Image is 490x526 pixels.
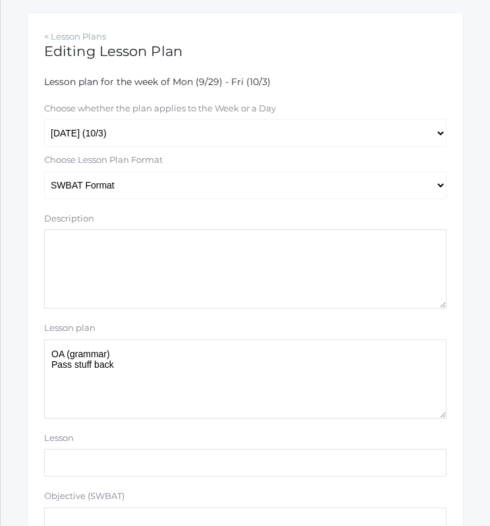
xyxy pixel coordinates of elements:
label: Choose whether the plan applies to the Week or a Day [44,102,276,115]
label: Lesson [44,432,74,445]
label: Description [44,212,94,225]
h1: Editing Lesson Plan [44,44,447,59]
textarea: OA (grammar) Pass stuff back [44,339,447,419]
label: Objective (SWBAT) [44,490,124,503]
a: < Lesson Plans [44,31,106,42]
span: Lesson plan for the week of Mon (9/29) - Fri (10/3) [44,76,271,88]
label: Lesson plan [44,322,95,335]
label: Choose Lesson Plan Format [44,154,163,167]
